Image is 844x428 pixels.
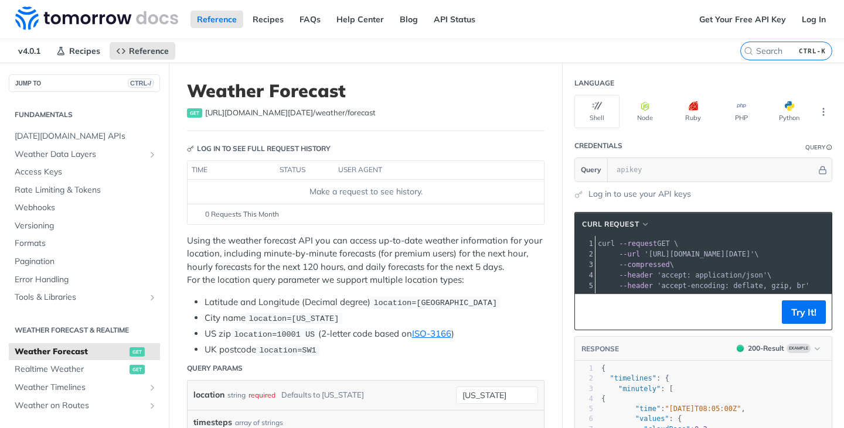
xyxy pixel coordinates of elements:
[611,158,816,182] input: apikey
[601,395,605,403] span: {
[9,271,160,289] a: Error Handling
[9,199,160,217] a: Webhooks
[575,394,593,404] div: 4
[205,296,544,309] li: Latitude and Longitude (Decimal degree)
[190,11,243,28] a: Reference
[816,164,829,176] button: Hide
[192,186,539,198] div: Make a request to see history.
[619,261,670,269] span: --compressed
[393,11,424,28] a: Blog
[737,345,744,352] span: 200
[234,330,315,339] span: location=10001 US
[148,293,157,302] button: Show subpages for Tools & Libraries
[619,250,640,258] span: --url
[9,289,160,306] a: Tools & LibrariesShow subpages for Tools & Libraries
[235,417,283,428] div: array of strings
[9,146,160,163] a: Weather Data LayersShow subpages for Weather Data Layers
[15,166,157,178] span: Access Keys
[598,261,674,269] span: \
[622,95,668,128] button: Node
[15,274,157,286] span: Error Handling
[9,182,160,199] a: Rate Limiting & Tokens
[246,11,290,28] a: Recipes
[588,188,691,200] a: Log in to use your API keys
[657,282,809,290] span: 'accept-encoding: deflate, gzip, br'
[575,280,595,291] div: 5
[259,346,316,355] span: location=SW1
[693,11,792,28] a: Get Your Free API Key
[15,346,127,358] span: Weather Forecast
[128,78,154,88] span: CTRL-/
[581,303,597,321] button: Copy to clipboard
[575,364,593,374] div: 1
[15,238,157,249] span: Formats
[767,95,812,128] button: Python
[805,143,825,152] div: Query
[9,235,160,252] a: Formats
[15,202,157,214] span: Webhooks
[575,270,595,280] div: 4
[598,271,771,279] span: \
[15,364,127,375] span: Realtime Weather
[12,42,47,60] span: v4.0.1
[9,109,160,120] h2: Fundamentals
[582,219,639,230] span: cURL Request
[188,161,275,180] th: time
[15,400,145,412] span: Weather on Routes
[575,249,595,259] div: 2
[796,45,829,57] kbd: CTRL-K
[601,415,682,423] span: : {
[130,347,145,357] span: get
[575,384,593,394] div: 3
[249,314,339,323] span: location=[US_STATE]
[427,11,482,28] a: API Status
[598,250,759,258] span: \
[15,220,157,232] span: Versioning
[575,404,593,414] div: 5
[148,383,157,392] button: Show subpages for Weather Timelines
[601,374,669,382] span: : {
[205,343,544,357] li: UK postcode
[15,149,145,160] span: Weather Data Layers
[575,158,608,182] button: Query
[412,328,451,339] a: ISO-3166
[148,150,157,159] button: Show subpages for Weather Data Layers
[795,11,832,28] a: Log In
[574,141,622,151] div: Credentials
[293,11,327,28] a: FAQs
[818,107,829,117] svg: More ellipsis
[731,343,826,354] button: 200200-ResultExample
[227,386,246,403] div: string
[9,379,160,396] a: Weather TimelinesShow subpages for Weather Timelines
[601,405,746,413] span: : ,
[9,74,160,92] button: JUMP TOCTRL-/
[9,397,160,415] a: Weather on RoutesShow subpages for Weather on Routes
[9,253,160,271] a: Pagination
[205,107,376,119] span: https://api.tomorrow.io/v4/weather/forecast
[15,131,157,142] span: [DATE][DOMAIN_NAME] APIs
[598,239,678,248] span: GET \
[275,161,334,180] th: status
[187,108,202,118] span: get
[15,382,145,393] span: Weather Timelines
[619,282,653,290] span: --header
[15,6,178,30] img: Tomorrow.io Weather API Docs
[187,143,331,154] div: Log in to see full request history
[581,343,620,355] button: RESPONSE
[281,386,364,403] div: Defaults to [US_STATE]
[618,385,661,393] span: "minutely"
[69,46,100,56] span: Recipes
[187,145,194,152] svg: Key
[719,95,764,128] button: PHP
[787,344,811,353] span: Example
[9,343,160,361] a: Weather Forecastget
[748,343,784,354] div: 200 - Result
[574,95,620,128] button: Shell
[598,239,615,248] span: curl
[782,300,826,324] button: Try It!
[574,78,614,88] div: Language
[50,42,107,60] a: Recipes
[15,292,145,303] span: Tools & Libraries
[148,401,157,410] button: Show subpages for Weather on Routes
[249,386,275,403] div: required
